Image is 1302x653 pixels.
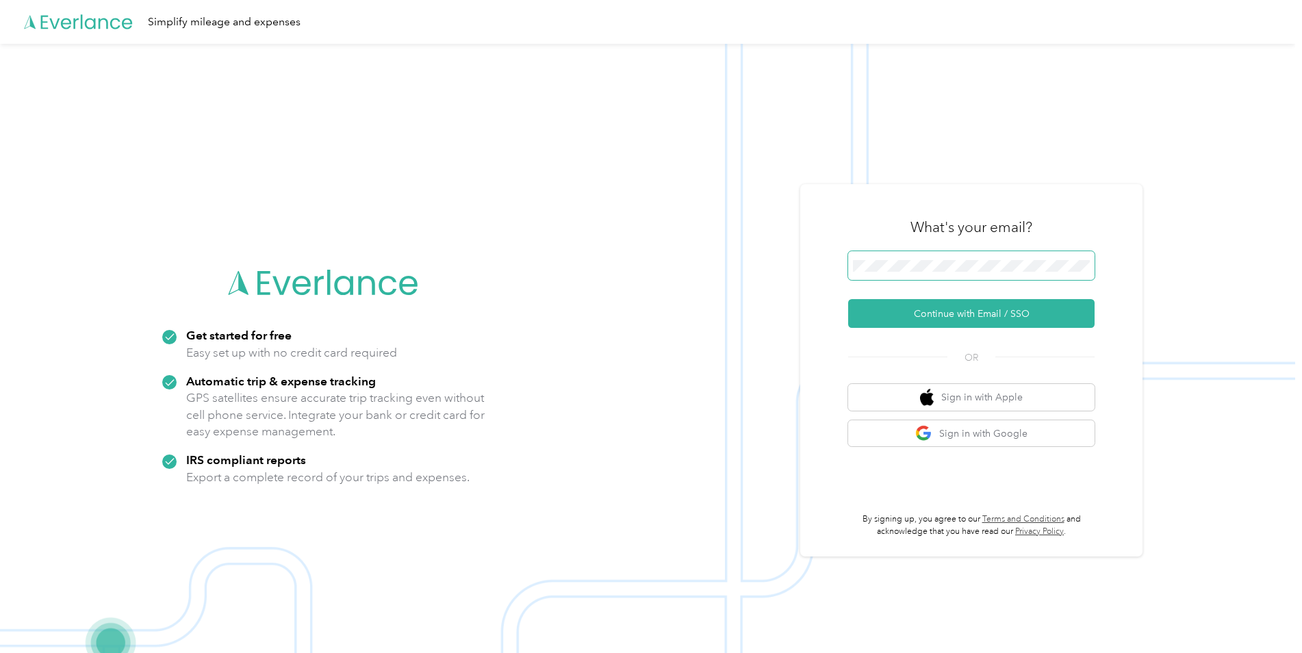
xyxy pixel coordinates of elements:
p: Export a complete record of your trips and expenses. [186,469,470,486]
strong: Automatic trip & expense tracking [186,374,376,388]
span: OR [947,350,995,365]
img: apple logo [920,389,934,406]
a: Terms and Conditions [982,514,1064,524]
a: Privacy Policy [1015,526,1064,537]
p: Easy set up with no credit card required [186,344,397,361]
div: Simplify mileage and expenses [148,14,301,31]
strong: IRS compliant reports [186,452,306,467]
p: GPS satellites ensure accurate trip tracking even without cell phone service. Integrate your bank... [186,389,485,440]
button: Continue with Email / SSO [848,299,1095,328]
strong: Get started for free [186,328,292,342]
p: By signing up, you agree to our and acknowledge that you have read our . [848,513,1095,537]
h3: What's your email? [910,218,1032,237]
button: apple logoSign in with Apple [848,384,1095,411]
img: google logo [915,425,932,442]
button: google logoSign in with Google [848,420,1095,447]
